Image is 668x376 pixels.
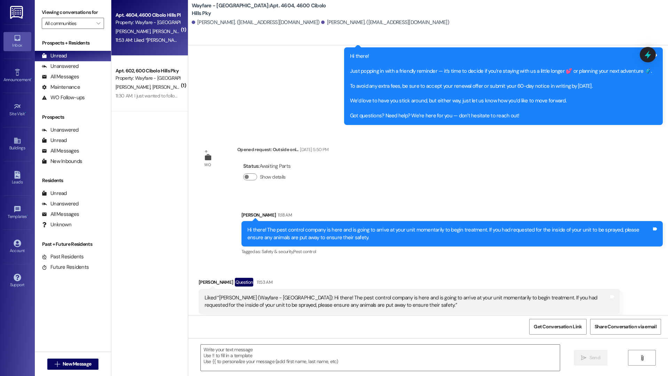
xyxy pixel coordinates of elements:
div: [PERSON_NAME]. ([EMAIL_ADDRESS][DOMAIN_NAME]) [192,19,320,26]
span: Safety & security , [262,249,293,254]
a: Templates • [3,203,31,222]
div: Unknown [42,221,71,228]
div: Hi there! Just popping in with a friendly reminder — it’s time to decide if you’re staying with u... [350,53,652,120]
button: Get Conversation Link [529,319,586,335]
span: [PERSON_NAME] [116,28,152,34]
span: • [25,110,26,115]
a: Inbox [3,32,31,51]
a: Leads [3,169,31,188]
i:  [55,361,60,367]
div: 11:30 AM: I just wanted to follow up regarding the lease we signed. Could you provide us with an ... [116,93,484,99]
span: Share Conversation via email [595,323,657,330]
div: 11:53 AM [255,279,272,286]
div: Property: Wayfare - [GEOGRAPHIC_DATA] [116,19,180,26]
div: Apt. 4604, 4600 Cibolo Hills Pky [116,11,180,19]
div: Past + Future Residents [35,241,111,248]
div: Apt. 602, 600 Cibolo Hills Pky [116,67,180,75]
i:  [639,355,645,361]
label: Show details [260,173,286,181]
div: : Awaiting Parts [243,161,291,172]
div: Question [235,278,253,287]
div: New Inbounds [42,158,82,165]
b: Wayfare - [GEOGRAPHIC_DATA]: Apt. 4604, 4600 Cibolo Hills Pky [192,2,331,17]
input: All communities [45,18,93,29]
div: Unread [42,190,67,197]
div: [PERSON_NAME]. ([EMAIL_ADDRESS][DOMAIN_NAME]) [321,19,449,26]
div: Residents [35,177,111,184]
div: Unanswered [42,126,79,134]
div: Unread [42,52,67,60]
b: Status [243,163,259,170]
div: Opened request: Outside onl... [237,146,328,156]
span: [PERSON_NAME] [152,28,187,34]
label: Viewing conversations for [42,7,104,18]
img: ResiDesk Logo [10,6,24,19]
button: Share Conversation via email [590,319,661,335]
span: • [27,213,28,218]
div: All Messages [42,211,79,218]
div: [DATE] 5:50 PM [298,146,328,153]
div: Prospects [35,113,111,121]
span: [PERSON_NAME] [152,84,187,90]
div: Property: Wayfare - [GEOGRAPHIC_DATA] [116,75,180,82]
div: 11:18 AM [276,211,292,219]
div: WO Follow-ups [42,94,85,101]
div: Unread [42,137,67,144]
a: Buildings [3,135,31,154]
div: Tagged as: [241,246,663,257]
span: [PERSON_NAME] [116,84,152,90]
span: • [31,76,32,81]
i:  [581,355,586,361]
button: Send [574,350,607,366]
div: Liked “[PERSON_NAME] (Wayfare - [GEOGRAPHIC_DATA]): Hi there! The pest control company is here an... [205,294,609,309]
div: Past Residents [42,253,84,260]
div: [PERSON_NAME] [199,278,620,289]
a: Site Visit • [3,101,31,119]
div: Prospects + Residents [35,39,111,47]
span: Pest control [293,249,316,254]
div: Future Residents [42,264,89,271]
i:  [96,21,100,26]
div: [PERSON_NAME] [241,211,663,221]
button: New Message [47,359,99,370]
div: WO [204,161,211,169]
div: Unanswered [42,63,79,70]
div: Tagged as: [199,314,620,324]
span: Send [589,354,600,361]
span: Get Conversation Link [534,323,582,330]
a: Support [3,272,31,290]
div: Hi there! The pest control company is here and is going to arrive at your unit momentarily to beg... [247,226,652,241]
div: Maintenance [42,84,80,91]
span: New Message [63,360,91,368]
a: Account [3,237,31,256]
div: All Messages [42,147,79,155]
div: Unanswered [42,200,79,207]
div: All Messages [42,73,79,80]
